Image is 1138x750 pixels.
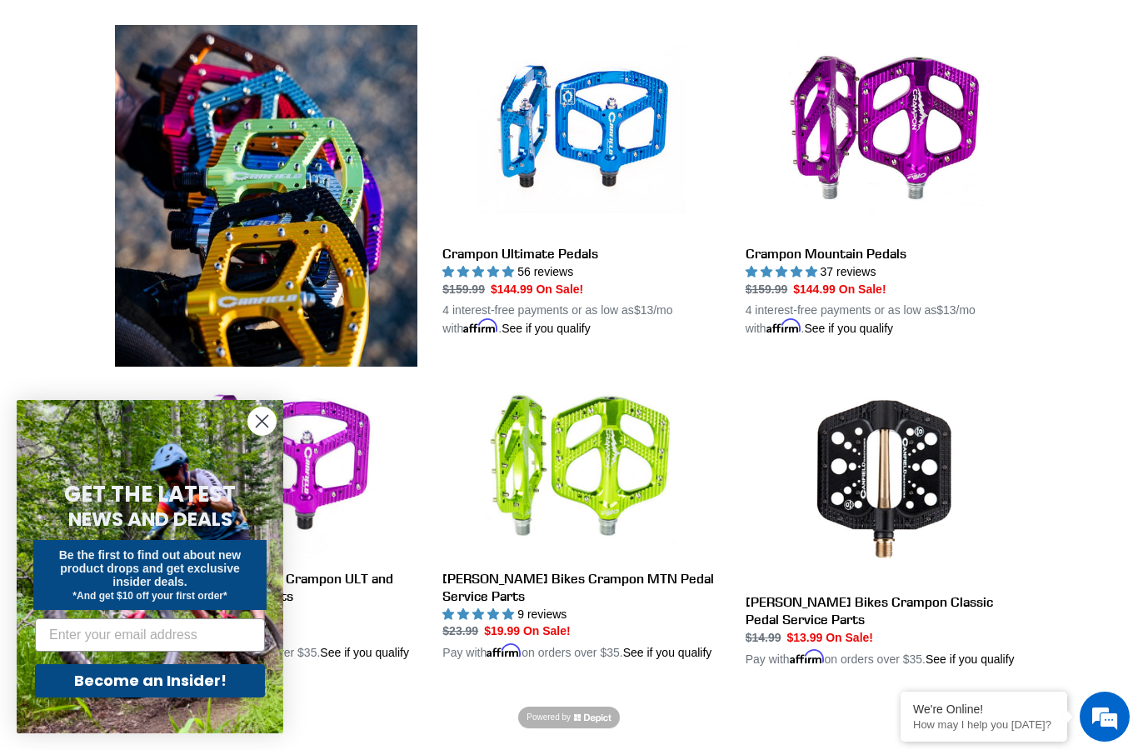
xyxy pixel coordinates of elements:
[59,548,242,588] span: Be the first to find out about new product drops and get exclusive insider deals.
[527,711,571,723] span: Powered by
[913,702,1055,716] div: We're Online!
[68,506,232,532] span: NEWS AND DEALS
[247,407,277,436] button: Close dialog
[64,479,236,509] span: GET THE LATEST
[35,618,265,652] input: Enter your email address
[35,664,265,697] button: Become an Insider!
[518,707,619,728] a: Powered by
[913,718,1055,731] p: How may I help you today?
[72,590,227,602] span: *And get $10 off your first order*
[115,25,417,367] img: Content block image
